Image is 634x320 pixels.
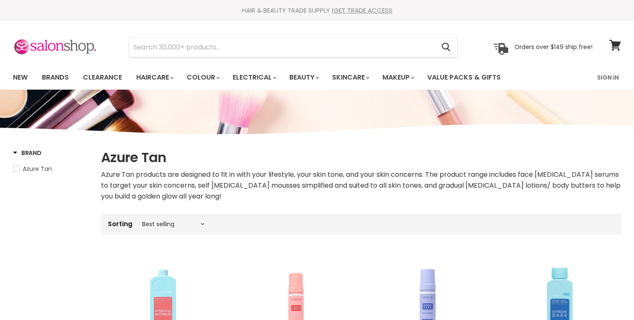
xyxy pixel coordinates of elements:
[129,38,435,57] input: Search
[435,38,457,57] button: Search
[108,220,133,227] label: Sorting
[421,69,507,86] a: Value Packs & Gifts
[376,69,419,86] a: Makeup
[283,69,324,86] a: Beauty
[7,69,34,86] a: New
[3,65,631,90] nav: Main
[334,6,392,15] a: GET TRADE ACCESS
[7,65,550,90] ul: Main menu
[130,69,179,86] a: Haircare
[326,69,374,86] a: Skincare
[23,165,52,173] span: Azure Tan
[77,69,128,86] a: Clearance
[226,69,281,86] a: Electrical
[3,6,631,15] div: HAIR & BEAUTY TRADE SUPPLY |
[129,37,457,57] form: Product
[514,43,592,51] p: Orders over $149 ship free!
[101,170,621,201] span: Azure Tan products are designed to fit in with your lifestyle, your skin tone, and your skin conc...
[101,149,621,166] h1: Azure Tan
[36,69,75,86] a: Brands
[13,149,42,157] h3: Brand
[13,164,91,173] a: Azure Tan
[592,69,624,86] a: Sign In
[180,69,225,86] a: Colour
